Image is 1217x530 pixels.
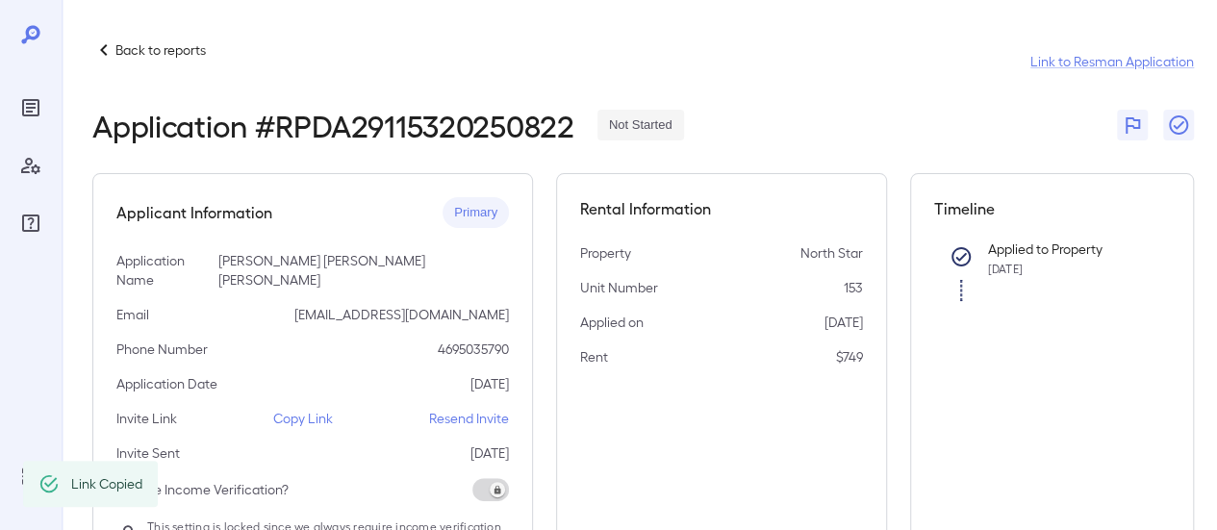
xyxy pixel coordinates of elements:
[597,116,684,135] span: Not Started
[116,201,272,224] h5: Applicant Information
[580,243,631,263] p: Property
[15,208,46,239] div: FAQ
[1030,52,1194,71] a: Link to Resman Application
[218,251,510,290] p: [PERSON_NAME] [PERSON_NAME] [PERSON_NAME]
[92,108,574,142] h2: Application # RPDA29115320250822
[116,480,289,499] p: Require Income Verification?
[15,461,46,492] div: Log Out
[1117,110,1148,140] button: Flag Report
[116,251,218,290] p: Application Name
[15,150,46,181] div: Manage Users
[115,40,206,60] p: Back to reports
[988,262,1023,275] span: [DATE]
[116,443,180,463] p: Invite Sent
[273,409,333,428] p: Copy Link
[116,374,217,393] p: Application Date
[429,409,509,428] p: Resend Invite
[1163,110,1194,140] button: Close Report
[580,313,644,332] p: Applied on
[800,243,863,263] p: North Star
[116,409,177,428] p: Invite Link
[844,278,863,297] p: 153
[470,374,509,393] p: [DATE]
[15,92,46,123] div: Reports
[824,313,863,332] p: [DATE]
[580,278,658,297] p: Unit Number
[836,347,863,366] p: $749
[443,204,509,222] span: Primary
[988,240,1140,259] p: Applied to Property
[438,340,509,359] p: 4695035790
[934,197,1171,220] h5: Timeline
[116,305,149,324] p: Email
[294,305,509,324] p: [EMAIL_ADDRESS][DOMAIN_NAME]
[580,347,608,366] p: Rent
[470,443,509,463] p: [DATE]
[71,467,142,501] div: Link Copied
[580,197,863,220] h5: Rental Information
[116,340,208,359] p: Phone Number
